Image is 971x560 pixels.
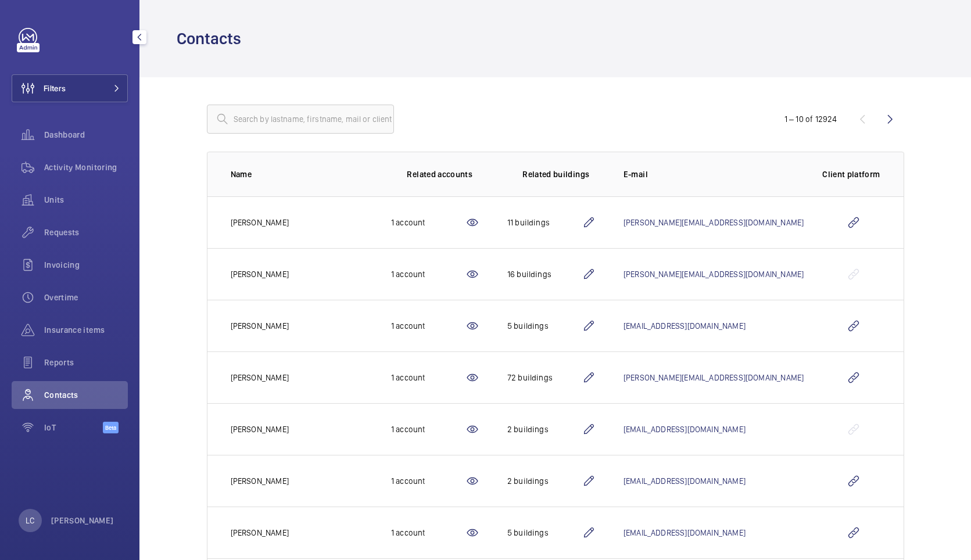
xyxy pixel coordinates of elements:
a: [EMAIL_ADDRESS][DOMAIN_NAME] [624,476,746,486]
div: 2 buildings [507,475,582,487]
div: 1 account [391,268,465,280]
span: Overtime [44,292,128,303]
p: [PERSON_NAME] [231,527,289,539]
p: LC [26,515,34,526]
p: Related accounts [407,168,472,180]
div: 72 buildings [507,372,582,383]
h1: Contacts [177,28,248,49]
span: Filters [44,82,66,94]
span: Requests [44,227,128,238]
div: 5 buildings [507,320,582,332]
span: Invoicing [44,259,128,271]
a: [PERSON_NAME][EMAIL_ADDRESS][DOMAIN_NAME] [624,373,804,382]
span: Dashboard [44,129,128,141]
a: [EMAIL_ADDRESS][DOMAIN_NAME] [624,528,746,537]
div: 1 – 10 of 12924 [784,113,837,125]
span: Insurance items [44,324,128,336]
a: [EMAIL_ADDRESS][DOMAIN_NAME] [624,321,746,331]
p: Client platform [822,168,880,180]
p: [PERSON_NAME] [51,515,114,526]
span: Activity Monitoring [44,161,128,173]
span: Beta [103,422,119,433]
div: 2 buildings [507,423,582,435]
button: Filters [12,74,128,102]
p: [PERSON_NAME] [231,268,289,280]
div: 16 buildings [507,268,582,280]
span: IoT [44,422,103,433]
span: Units [44,194,128,206]
div: 1 account [391,320,465,332]
span: Contacts [44,389,128,401]
div: 5 buildings [507,527,582,539]
a: [PERSON_NAME][EMAIL_ADDRESS][DOMAIN_NAME] [624,218,804,227]
div: 1 account [391,423,465,435]
input: Search by lastname, firstname, mail or client [207,105,394,134]
div: 1 account [391,475,465,487]
a: [PERSON_NAME][EMAIL_ADDRESS][DOMAIN_NAME] [624,270,804,279]
div: 1 account [391,527,465,539]
p: Related buildings [522,168,589,180]
p: [PERSON_NAME] [231,423,289,435]
p: [PERSON_NAME] [231,320,289,332]
a: [EMAIL_ADDRESS][DOMAIN_NAME] [624,425,746,434]
div: 1 account [391,372,465,383]
p: [PERSON_NAME] [231,372,289,383]
p: [PERSON_NAME] [231,217,289,228]
p: [PERSON_NAME] [231,475,289,487]
p: Name [231,168,372,180]
div: 11 buildings [507,217,582,228]
p: E-mail [624,168,804,180]
span: Reports [44,357,128,368]
div: 1 account [391,217,465,228]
